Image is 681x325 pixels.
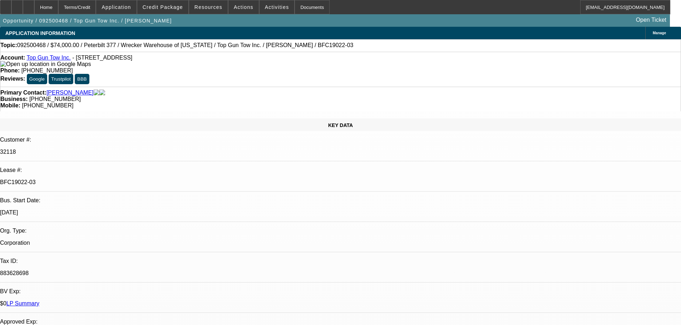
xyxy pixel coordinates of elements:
[0,90,46,96] strong: Primary Contact:
[99,90,105,96] img: linkedin-icon.png
[49,74,73,84] button: Trustpilot
[0,102,20,108] strong: Mobile:
[265,4,289,10] span: Activities
[0,61,91,67] a: View Google Maps
[0,42,17,49] strong: Topic:
[94,90,99,96] img: facebook-icon.png
[328,122,353,128] span: KEY DATA
[46,90,94,96] a: [PERSON_NAME]
[189,0,228,14] button: Resources
[0,96,28,102] strong: Business:
[21,67,73,73] span: [PHONE_NUMBER]
[228,0,259,14] button: Actions
[0,55,25,61] strong: Account:
[5,30,75,36] span: APPLICATION INFORMATION
[3,18,172,24] span: Opportunity / 092500468 / Top Gun Tow Inc. / [PERSON_NAME]
[75,74,89,84] button: BBB
[17,42,354,49] span: 092500468 / $74,000.00 / Peterbilt 377 / Wrecker Warehouse of [US_STATE] / Top Gun Tow Inc. / [PE...
[143,4,183,10] span: Credit Package
[26,55,70,61] a: Top Gun Tow Inc.
[29,96,81,102] span: [PHONE_NUMBER]
[96,0,136,14] button: Application
[194,4,222,10] span: Resources
[234,4,253,10] span: Actions
[653,31,666,35] span: Manage
[27,74,47,84] button: Google
[0,61,91,67] img: Open up location in Google Maps
[6,300,39,306] a: LP Summary
[0,76,25,82] strong: Reviews:
[633,14,669,26] a: Open Ticket
[0,67,20,73] strong: Phone:
[137,0,188,14] button: Credit Package
[260,0,295,14] button: Activities
[72,55,132,61] span: - [STREET_ADDRESS]
[22,102,73,108] span: [PHONE_NUMBER]
[102,4,131,10] span: Application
